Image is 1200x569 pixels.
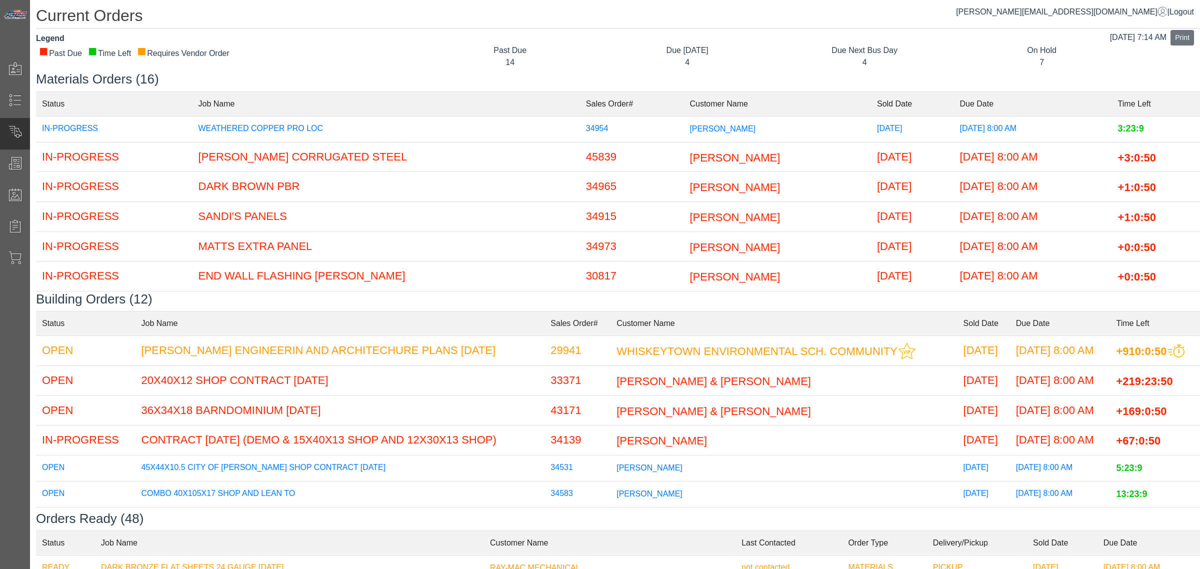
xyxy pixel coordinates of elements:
[36,530,95,555] td: Status
[36,6,1200,28] h1: Current Orders
[953,231,1111,261] td: [DATE] 8:00 AM
[544,365,610,395] td: 33371
[192,172,580,202] td: DARK BROWN PBR
[898,342,915,359] img: This customer should be prioritized
[36,231,192,261] td: IN-PROGRESS
[960,44,1122,56] div: On Hold
[36,91,192,116] td: Status
[36,172,192,202] td: IN-PROGRESS
[36,261,192,291] td: IN-PROGRESS
[1118,211,1156,223] span: +1:0:50
[960,56,1122,68] div: 7
[616,344,897,357] span: WHISKEYTOWN ENVIRONMENTAL SCH. COMMUNITY
[36,335,135,365] td: OPEN
[1097,530,1200,555] td: Due Date
[1010,335,1110,365] td: [DATE] 8:00 AM
[1167,344,1184,358] img: This order should be prioritized
[871,261,953,291] td: [DATE]
[689,124,755,132] span: [PERSON_NAME]
[783,44,945,56] div: Due Next Bus Day
[689,240,780,253] span: [PERSON_NAME]
[1010,455,1110,481] td: [DATE] 8:00 AM
[616,404,811,417] span: [PERSON_NAME] & [PERSON_NAME]
[36,455,135,481] td: OPEN
[1010,365,1110,395] td: [DATE] 8:00 AM
[135,425,545,455] td: CONTRACT [DATE] (DEMO & 15X40X13 SHOP AND 12X30X13 SHOP)
[783,56,945,68] div: 4
[135,507,545,533] td: [PERSON_NAME] & [PERSON_NAME]
[1116,404,1167,417] span: +169:0:50
[871,142,953,172] td: [DATE]
[580,231,684,261] td: 34973
[36,507,135,533] td: OPEN
[606,44,768,56] div: Due [DATE]
[36,511,1200,526] h3: Orders Ready (48)
[1112,91,1200,116] td: Time Left
[1118,181,1156,193] span: +1:0:50
[927,530,1027,555] td: Delivery/Pickup
[957,455,1010,481] td: [DATE]
[135,365,545,395] td: 20X40X12 SHOP CONTRACT [DATE]
[1010,311,1110,335] td: Due Date
[580,91,684,116] td: Sales Order#
[1170,30,1194,45] button: Print
[135,335,545,365] td: [PERSON_NAME] ENGINEERIN AND ARCHITECHURE PLANS [DATE]
[36,201,192,231] td: IN-PROGRESS
[95,530,484,555] td: Job Name
[135,455,545,481] td: 45X44X10.5 CITY OF [PERSON_NAME] SHOP CONTRACT [DATE]
[953,261,1111,291] td: [DATE] 8:00 AM
[544,455,610,481] td: 34531
[957,425,1010,455] td: [DATE]
[580,172,684,202] td: 34965
[192,142,580,172] td: [PERSON_NAME] CORRUGATED STEEL
[957,481,1010,507] td: [DATE]
[580,261,684,291] td: 30817
[957,311,1010,335] td: Sold Date
[580,201,684,231] td: 34915
[871,116,953,142] td: [DATE]
[616,489,682,498] span: [PERSON_NAME]
[137,47,229,59] div: Requires Vendor Order
[36,395,135,425] td: OPEN
[429,56,591,68] div: 14
[1010,395,1110,425] td: [DATE] 8:00 AM
[616,434,707,447] span: [PERSON_NAME]
[689,211,780,223] span: [PERSON_NAME]
[192,261,580,291] td: END WALL FLASHING [PERSON_NAME]
[1169,7,1194,16] span: Logout
[1010,425,1110,455] td: [DATE] 8:00 AM
[580,142,684,172] td: 45839
[1116,489,1147,499] span: 13:23:9
[135,481,545,507] td: COMBO 40X105X17 SHOP AND LEAN TO
[544,395,610,425] td: 43171
[1118,151,1156,163] span: +3:0:50
[192,231,580,261] td: MATTS EXTRA PANEL
[88,47,131,59] div: Time Left
[957,395,1010,425] td: [DATE]
[36,142,192,172] td: IN-PROGRESS
[1118,124,1144,134] span: 3:23:9
[36,116,192,142] td: IN-PROGRESS
[1116,375,1173,387] span: +219:23:50
[36,425,135,455] td: IN-PROGRESS
[689,181,780,193] span: [PERSON_NAME]
[735,530,842,555] td: Last Contacted
[192,201,580,231] td: SANDI'S PANELS
[36,311,135,335] td: Status
[871,91,953,116] td: Sold Date
[192,91,580,116] td: Job Name
[429,44,591,56] div: Past Due
[544,425,610,455] td: 34139
[683,91,871,116] td: Customer Name
[36,481,135,507] td: OPEN
[1027,530,1097,555] td: Sold Date
[953,201,1111,231] td: [DATE] 8:00 AM
[871,231,953,261] td: [DATE]
[871,172,953,202] td: [DATE]
[1116,434,1161,447] span: +67:0:50
[616,375,811,387] span: [PERSON_NAME] & [PERSON_NAME]
[137,47,146,54] div: ■
[1116,344,1167,357] span: +910:0:50
[544,335,610,365] td: 29941
[192,116,580,142] td: WEATHERED COPPER PRO LOC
